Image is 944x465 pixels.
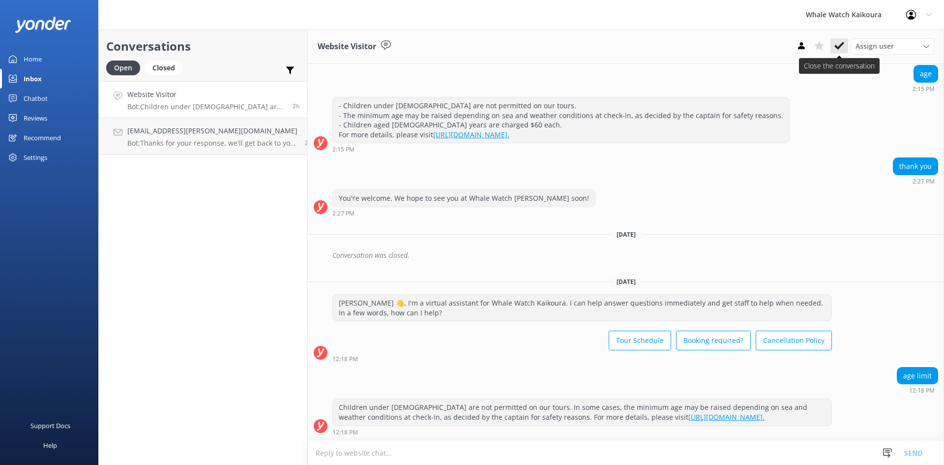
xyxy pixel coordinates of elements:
[293,102,300,110] span: Aug 24 2025 12:18pm (UTC +12:00) Pacific/Auckland
[609,331,671,350] button: Tour Schedule
[106,62,145,73] a: Open
[24,148,47,167] div: Settings
[24,49,42,69] div: Home
[914,65,938,82] div: age
[127,89,285,100] h4: Website Visitor
[333,295,831,321] div: [PERSON_NAME] 👋, I'm a virtual assistant for Whale Watch Kaikoura. I can help answer questions im...
[99,118,307,155] a: [EMAIL_ADDRESS][PERSON_NAME][DOMAIN_NAME]Bot:Thanks for your response, we'll get back to you as s...
[756,331,832,350] button: Cancellation Policy
[333,97,789,143] div: - Children under [DEMOGRAPHIC_DATA] are not permitted on our tours. - The minimum age may be rais...
[99,81,307,118] a: Website VisitorBot:Children under [DEMOGRAPHIC_DATA] are not permitted on our tours. In some case...
[145,62,187,73] a: Closed
[106,61,140,75] div: Open
[24,69,42,89] div: Inbox
[433,130,509,139] a: [URL][DOMAIN_NAME].
[15,17,71,33] img: yonder-white-logo.png
[314,247,938,264] div: 2025-08-15T22:04:10.564
[24,108,47,128] div: Reviews
[333,399,831,425] div: Children under [DEMOGRAPHIC_DATA] are not permitted on our tours. In some cases, the minimum age ...
[127,139,297,148] p: Bot: Thanks for your response, we'll get back to you as soon as we can during opening hours.
[332,146,790,153] div: Aug 15 2025 02:15pm (UTC +12:00) Pacific/Auckland
[127,102,285,111] p: Bot: Children under [DEMOGRAPHIC_DATA] are not permitted on our tours. In some cases, the minimum...
[897,368,938,384] div: age limit
[893,178,938,185] div: Aug 15 2025 02:27pm (UTC +12:00) Pacific/Auckland
[305,139,316,147] span: Aug 23 2025 06:34pm (UTC +12:00) Pacific/Auckland
[909,388,935,394] strong: 12:18 PM
[688,412,765,422] a: [URL][DOMAIN_NAME].
[24,89,48,108] div: Chatbot
[913,179,935,185] strong: 2:27 PM
[145,61,182,75] div: Closed
[333,190,595,207] div: You're welcome. We hope to see you at Whale Watch [PERSON_NAME] soon!
[332,429,832,435] div: Aug 24 2025 12:18pm (UTC +12:00) Pacific/Auckland
[851,38,934,54] div: Assign User
[332,210,595,217] div: Aug 15 2025 02:27pm (UTC +12:00) Pacific/Auckland
[318,40,376,53] h3: Website Visitor
[106,37,300,56] h2: Conversations
[913,86,935,92] strong: 2:15 PM
[611,230,642,239] span: [DATE]
[611,278,642,286] span: [DATE]
[24,128,61,148] div: Recommend
[676,331,751,350] button: Booking required?
[332,430,358,435] strong: 12:18 PM
[30,416,70,435] div: Support Docs
[897,387,938,394] div: Aug 24 2025 12:18pm (UTC +12:00) Pacific/Auckland
[332,356,358,362] strong: 12:18 PM
[332,211,354,217] strong: 2:27 PM
[332,147,354,153] strong: 2:15 PM
[332,247,938,264] div: Conversation was closed.
[332,355,832,362] div: Aug 24 2025 12:18pm (UTC +12:00) Pacific/Auckland
[43,435,57,455] div: Help
[913,85,938,92] div: Aug 15 2025 02:15pm (UTC +12:00) Pacific/Auckland
[855,41,894,52] span: Assign user
[893,158,938,175] div: thank you
[127,125,297,136] h4: [EMAIL_ADDRESS][PERSON_NAME][DOMAIN_NAME]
